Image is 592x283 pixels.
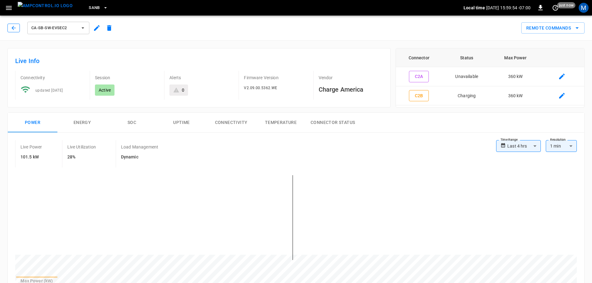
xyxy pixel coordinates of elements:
button: C2A [409,71,429,82]
span: just now [557,2,576,8]
h6: 28% [67,154,96,161]
td: 360 kW [491,86,540,106]
td: Charging [442,86,491,106]
th: Status [442,48,491,67]
label: Time Range [500,137,518,142]
div: 0 [182,87,184,93]
p: Live Power [20,144,42,150]
h6: Dynamic [121,154,158,161]
div: 1 min [546,140,577,152]
p: Load Management [121,144,158,150]
img: ampcontrol.io logo [18,2,73,10]
th: Connector [396,48,442,67]
span: ca-sb-sw-evseC2 [31,25,77,32]
button: set refresh interval [550,3,560,13]
div: profile-icon [579,3,589,13]
span: updated [DATE] [35,88,63,93]
h6: Live Info [15,56,383,66]
table: connector table [396,48,584,105]
p: Active [99,87,111,93]
p: Session [95,75,159,81]
button: Remote Commands [521,22,585,34]
h6: 101.5 kW [20,154,42,161]
button: Power [8,113,57,133]
button: Connectivity [206,113,256,133]
span: V2.09.00.5362.WE [244,86,277,90]
td: 360 kW [491,67,540,86]
th: Max Power [491,48,540,67]
button: SOC [107,113,157,133]
div: Last 4 hrs [507,140,541,152]
p: Local time [464,5,485,11]
p: Firmware Version [244,75,308,81]
button: Connector Status [306,113,360,133]
p: Live Utilization [67,144,96,150]
p: Alerts [169,75,234,81]
label: Resolution [550,137,566,142]
button: C2B [409,90,429,102]
td: Unavailable [442,67,491,86]
p: Connectivity [20,75,85,81]
button: Energy [57,113,107,133]
button: ca-sb-sw-evseC2 [27,22,89,34]
h6: Charge America [319,84,383,94]
div: remote commands options [521,22,585,34]
p: [DATE] 15:59:54 -07:00 [486,5,531,11]
span: SanB [89,4,100,11]
button: Uptime [157,113,206,133]
p: Vendor [319,75,383,81]
button: SanB [86,2,110,14]
button: Temperature [256,113,306,133]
